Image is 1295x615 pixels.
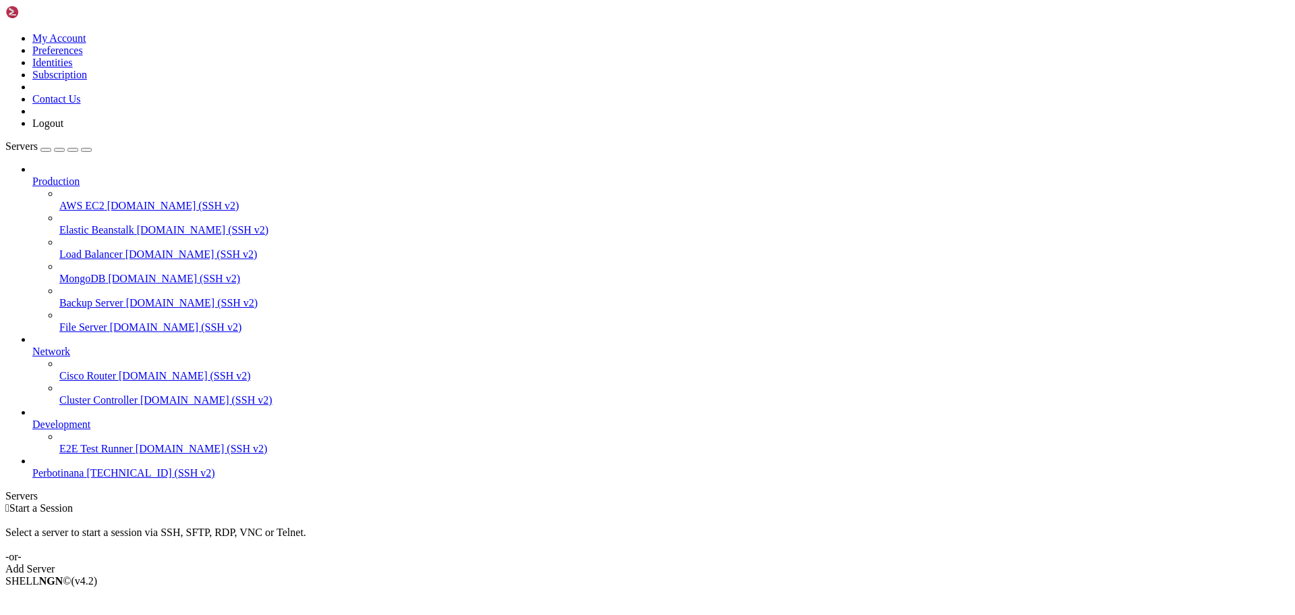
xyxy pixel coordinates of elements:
[32,406,1290,455] li: Development
[32,176,80,187] span: Production
[59,321,107,333] span: File Server
[59,382,1290,406] li: Cluster Controller [DOMAIN_NAME] (SSH v2)
[59,224,1290,236] a: Elastic Beanstalk [DOMAIN_NAME] (SSH v2)
[59,200,105,211] span: AWS EC2
[59,370,1290,382] a: Cisco Router [DOMAIN_NAME] (SSH v2)
[59,273,1290,285] a: MongoDB [DOMAIN_NAME] (SSH v2)
[59,285,1290,309] li: Backup Server [DOMAIN_NAME] (SSH v2)
[5,490,1290,502] div: Servers
[59,394,138,406] span: Cluster Controller
[59,358,1290,382] li: Cisco Router [DOMAIN_NAME] (SSH v2)
[32,45,83,56] a: Preferences
[137,224,269,236] span: [DOMAIN_NAME] (SSH v2)
[126,297,258,309] span: [DOMAIN_NAME] (SSH v2)
[59,443,1290,455] a: E2E Test Runner [DOMAIN_NAME] (SSH v2)
[5,140,38,152] span: Servers
[59,321,1290,333] a: File Server [DOMAIN_NAME] (SSH v2)
[59,188,1290,212] li: AWS EC2 [DOMAIN_NAME] (SSH v2)
[59,297,123,309] span: Backup Server
[59,370,116,381] span: Cisco Router
[119,370,251,381] span: [DOMAIN_NAME] (SSH v2)
[59,297,1290,309] a: Backup Server [DOMAIN_NAME] (SSH v2)
[59,261,1290,285] li: MongoDB [DOMAIN_NAME] (SSH v2)
[59,212,1290,236] li: Elastic Beanstalk [DOMAIN_NAME] (SSH v2)
[32,163,1290,333] li: Production
[59,248,123,260] span: Load Balancer
[5,502,9,514] span: 
[125,248,258,260] span: [DOMAIN_NAME] (SSH v2)
[32,333,1290,406] li: Network
[107,200,239,211] span: [DOMAIN_NAME] (SSH v2)
[32,419,90,430] span: Development
[32,467,1290,479] a: Perbotinana [TECHNICAL_ID] (SSH v2)
[59,443,133,454] span: E2E Test Runner
[32,93,81,105] a: Contact Us
[32,57,73,68] a: Identities
[32,32,86,44] a: My Account
[140,394,272,406] span: [DOMAIN_NAME] (SSH v2)
[86,467,214,479] span: [TECHNICAL_ID] (SSH v2)
[108,273,240,284] span: [DOMAIN_NAME] (SSH v2)
[5,563,1290,575] div: Add Server
[59,248,1290,261] a: Load Balancer [DOMAIN_NAME] (SSH v2)
[59,309,1290,333] li: File Server [DOMAIN_NAME] (SSH v2)
[32,346,70,357] span: Network
[5,140,92,152] a: Servers
[59,394,1290,406] a: Cluster Controller [DOMAIN_NAME] (SSH v2)
[32,419,1290,431] a: Development
[5,5,83,19] img: Shellngn
[9,502,73,514] span: Start a Session
[59,200,1290,212] a: AWS EC2 [DOMAIN_NAME] (SSH v2)
[32,467,84,479] span: Perbotinana
[59,273,105,284] span: MongoDB
[5,575,97,587] span: SHELL ©
[39,575,63,587] b: NGN
[59,236,1290,261] li: Load Balancer [DOMAIN_NAME] (SSH v2)
[136,443,268,454] span: [DOMAIN_NAME] (SSH v2)
[71,575,98,587] span: 4.2.0
[32,176,1290,188] a: Production
[32,117,63,129] a: Logout
[5,514,1290,563] div: Select a server to start a session via SSH, SFTP, RDP, VNC or Telnet. -or-
[32,455,1290,479] li: Perbotinana [TECHNICAL_ID] (SSH v2)
[110,321,242,333] span: [DOMAIN_NAME] (SSH v2)
[32,69,87,80] a: Subscription
[32,346,1290,358] a: Network
[59,431,1290,455] li: E2E Test Runner [DOMAIN_NAME] (SSH v2)
[59,224,134,236] span: Elastic Beanstalk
